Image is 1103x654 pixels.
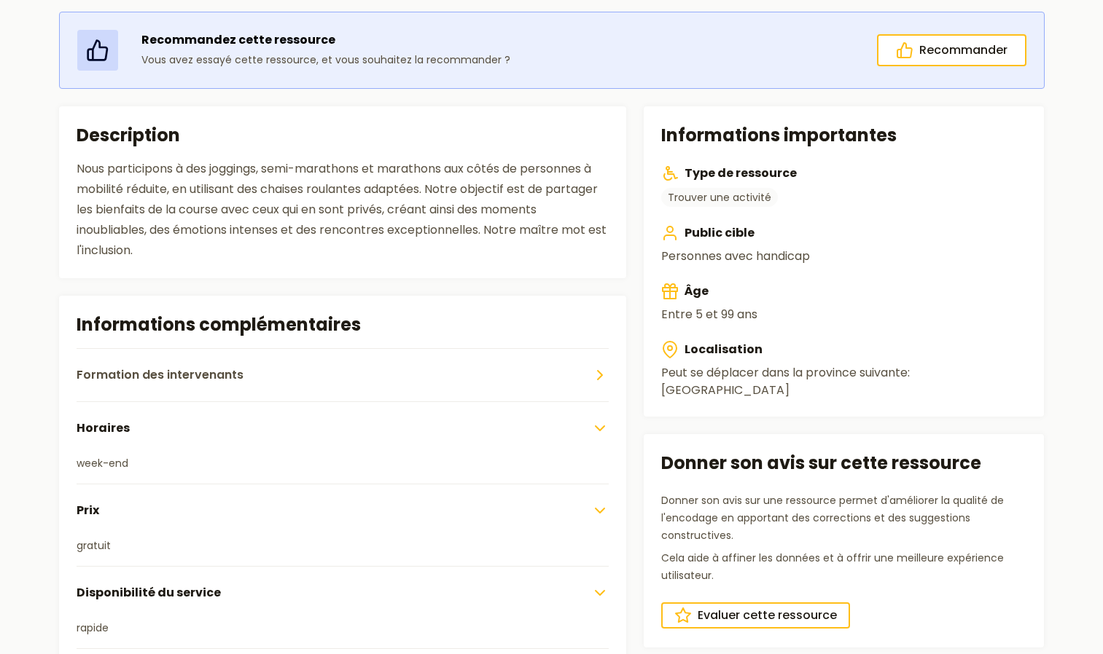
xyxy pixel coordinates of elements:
[77,502,99,519] span: Prix
[661,224,1026,242] h3: Public cible
[77,124,609,147] h2: Description
[661,364,1026,399] p: Peut se déplacer dans la province suivante :
[661,550,1026,585] p: Cela aide à affiner les données et à offrir une meilleure expérience utilisateur.
[661,188,778,207] a: Trouver une activité
[77,537,609,554] p: gratuit
[77,313,609,336] h2: Informations complémentaires
[877,34,1026,66] button: Recommander
[661,306,1026,323] p: Entre 5 et 99 ans
[661,602,850,629] a: Evaluer cette ressource
[661,382,790,398] span: [GEOGRAPHIC_DATA]
[661,492,1026,544] p: Donner son avis sur une ressource permet d'améliorer la qualité de l'encodage en apportant des co...
[698,607,837,624] span: Evaluer cette ressource
[661,248,1026,265] p: Personnes avec handicap
[77,566,609,619] button: Disponibilité du service
[77,159,609,261] div: Nous participons à des joggings, semi-marathons et marathons aux côtés de personnes à mobilité ré...
[141,31,510,49] p: Recommandez cette ressource
[77,619,609,637] p: rapide
[661,124,1026,147] h2: Informations importantes
[141,52,510,69] p: Vous avez essayé cette ressource, et vous souhaitez la recommander ?
[919,42,1007,59] span: Recommander
[661,283,1026,300] h3: Âge
[77,484,609,537] button: Prix
[77,584,221,602] span: Disponibilité du service
[661,165,1026,182] h3: Type de ressource
[77,366,243,384] span: Formation des intervenants
[661,341,1026,358] h3: Localisation
[77,401,609,454] button: Horaires
[77,454,609,472] p: week-end
[77,348,609,401] button: Formation des intervenants
[661,452,1026,475] h2: Donner son avis sur cette ressource
[77,419,130,437] span: Horaires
